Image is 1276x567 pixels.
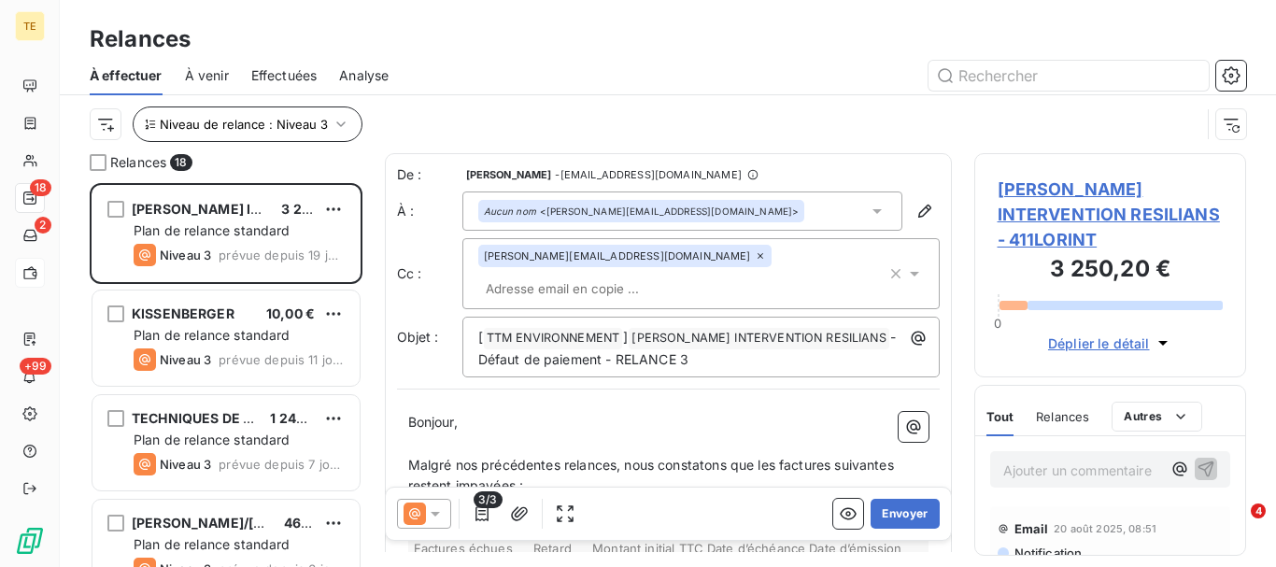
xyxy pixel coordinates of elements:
[484,205,536,218] em: Aucun nom
[134,432,291,447] span: Plan de relance standard
[170,154,191,171] span: 18
[706,539,806,559] th: Date d’échéance
[35,217,51,234] span: 2
[484,205,800,218] div: <[PERSON_NAME][EMAIL_ADDRESS][DOMAIN_NAME]>
[90,66,163,85] span: À effectuer
[998,252,1224,290] h3: 3 250,20 €
[397,165,462,184] span: De :
[110,153,166,172] span: Relances
[466,169,552,180] span: [PERSON_NAME]
[1251,503,1266,518] span: 4
[134,327,291,343] span: Plan de relance standard
[90,183,362,567] div: grid
[15,183,44,213] a: 18
[30,179,51,196] span: 18
[478,329,900,367] span: - Défaut de paiement - RELANCE 3
[284,515,335,531] span: 46,64 €
[132,305,234,321] span: KISSENBERGER
[160,117,328,132] span: Niveau de relance : Niveau 3
[413,539,514,559] th: Factures échues
[478,275,694,303] input: Adresse email en copie ...
[133,106,362,142] button: Niveau de relance : Niveau 3
[266,305,315,321] span: 10,00 €
[1036,409,1089,424] span: Relances
[1054,523,1156,534] span: 20 août 2025, 08:51
[15,220,44,250] a: 2
[478,329,483,345] span: [
[160,352,211,367] span: Niveau 3
[219,352,345,367] span: prévue depuis 11 jours
[90,22,191,56] h3: Relances
[134,222,291,238] span: Plan de relance standard
[591,539,704,559] th: Montant initial TTC
[808,539,902,559] th: Date d’émission
[1112,402,1202,432] button: Autres
[516,539,589,559] th: Retard
[160,457,211,472] span: Niveau 3
[397,202,462,220] label: À :
[15,11,45,41] div: TE
[132,201,420,217] span: [PERSON_NAME] INTERVENTION RESILIANS
[160,248,211,262] span: Niveau 3
[998,177,1224,252] span: [PERSON_NAME] INTERVENTION RESILIANS - 411LORINT
[1014,521,1049,536] span: Email
[15,526,45,556] img: Logo LeanPay
[339,66,389,85] span: Analyse
[251,66,318,85] span: Effectuées
[986,409,1014,424] span: Tout
[185,66,229,85] span: À venir
[20,358,51,375] span: +99
[219,457,345,472] span: prévue depuis 7 jours
[484,250,751,262] span: [PERSON_NAME][EMAIL_ADDRESS][DOMAIN_NAME]
[1042,333,1178,354] button: Déplier le détail
[408,414,458,430] span: Bonjour,
[134,536,291,552] span: Plan de relance standard
[929,61,1209,91] input: Rechercher
[484,328,623,349] span: TTM ENVIRONNEMENT
[270,410,339,426] span: 1 242,89 €
[904,539,1016,559] th: Solde TTC
[629,328,888,349] span: [PERSON_NAME] INTERVENTION RESILIANS
[132,515,361,531] span: [PERSON_NAME]/[PERSON_NAME]
[871,499,939,529] button: Envoyer
[397,264,462,283] label: Cc :
[994,316,1001,331] span: 0
[1048,333,1150,353] span: Déplier le détail
[474,491,502,508] span: 3/3
[1212,503,1257,548] iframe: Intercom live chat
[1013,546,1083,560] span: Notification
[219,248,345,262] span: prévue depuis 19 jours
[281,201,353,217] span: 3 250,20 €
[408,457,898,494] span: Malgré nos précédentes relances, nous constatons que les factures suivantes restent impayées :
[132,410,322,426] span: TECHNIQUES DE CHAUFFAGE
[397,329,439,345] span: Objet :
[555,169,741,180] span: - [EMAIL_ADDRESS][DOMAIN_NAME]
[623,329,628,345] span: ]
